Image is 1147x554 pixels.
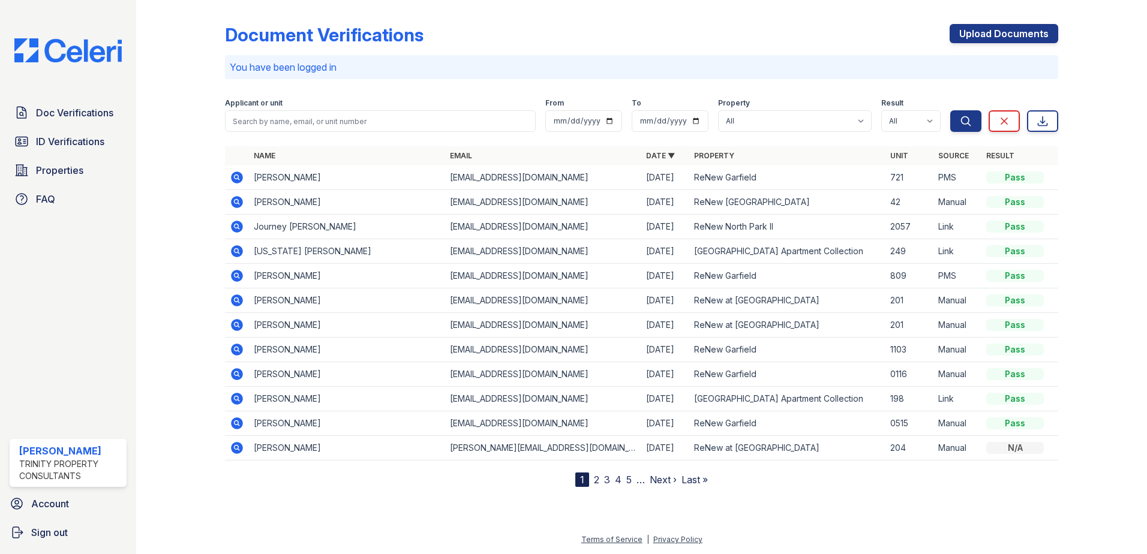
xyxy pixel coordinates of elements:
td: 204 [885,436,933,460]
label: From [545,98,564,108]
a: 3 [604,474,610,486]
td: [PERSON_NAME] [249,165,445,190]
a: Name [254,151,275,160]
td: Manual [933,338,981,362]
td: [EMAIL_ADDRESS][DOMAIN_NAME] [445,362,641,387]
div: 1 [575,472,589,487]
span: ID Verifications [36,134,104,149]
p: You have been logged in [230,60,1053,74]
a: Properties [10,158,127,182]
td: [DATE] [641,215,689,239]
td: [PERSON_NAME] [249,436,445,460]
div: | [647,535,649,544]
td: [PERSON_NAME] [249,313,445,338]
td: 198 [885,387,933,411]
td: ReNew at [GEOGRAPHIC_DATA] [689,313,885,338]
td: [GEOGRAPHIC_DATA] Apartment Collection [689,387,885,411]
td: PMS [933,264,981,288]
td: ReNew at [GEOGRAPHIC_DATA] [689,288,885,313]
td: PMS [933,165,981,190]
div: Pass [986,270,1044,282]
td: [DATE] [641,165,689,190]
td: [PERSON_NAME] [249,411,445,436]
td: 249 [885,239,933,264]
td: ReNew at [GEOGRAPHIC_DATA] [689,436,885,460]
td: [DATE] [641,190,689,215]
div: Pass [986,417,1044,429]
td: [DATE] [641,288,689,313]
td: 2057 [885,215,933,239]
td: [PERSON_NAME] [249,338,445,362]
td: 0515 [885,411,933,436]
div: Pass [986,221,1044,233]
td: [EMAIL_ADDRESS][DOMAIN_NAME] [445,239,641,264]
a: Next › [650,474,677,486]
td: [DATE] [641,362,689,387]
a: Last » [681,474,708,486]
td: [PERSON_NAME][EMAIL_ADDRESS][DOMAIN_NAME] [445,436,641,460]
td: [EMAIL_ADDRESS][DOMAIN_NAME] [445,190,641,215]
img: CE_Logo_Blue-a8612792a0a2168367f1c8372b55b34899dd931a85d93a1a3d3e32e68fde9ad4.png [5,38,131,62]
td: Manual [933,313,981,338]
td: [DATE] [641,264,689,288]
td: Manual [933,288,981,313]
td: Manual [933,362,981,387]
div: Pass [986,245,1044,257]
a: 4 [615,474,621,486]
td: [EMAIL_ADDRESS][DOMAIN_NAME] [445,215,641,239]
div: Document Verifications [225,24,424,46]
td: [PERSON_NAME] [249,264,445,288]
td: ReNew [GEOGRAPHIC_DATA] [689,190,885,215]
td: [PERSON_NAME] [249,387,445,411]
td: [EMAIL_ADDRESS][DOMAIN_NAME] [445,313,641,338]
a: Upload Documents [950,24,1058,43]
td: ReNew Garfield [689,338,885,362]
td: [EMAIL_ADDRESS][DOMAIN_NAME] [445,338,641,362]
td: Manual [933,411,981,436]
td: ReNew Garfield [689,411,885,436]
td: [EMAIL_ADDRESS][DOMAIN_NAME] [445,288,641,313]
a: 2 [594,474,599,486]
td: ReNew Garfield [689,362,885,387]
a: Account [5,492,131,516]
span: Account [31,496,69,511]
a: Date ▼ [646,151,675,160]
button: Sign out [5,520,131,544]
td: 1103 [885,338,933,362]
td: [US_STATE] [PERSON_NAME] [249,239,445,264]
td: ReNew North Park II [689,215,885,239]
span: FAQ [36,192,55,206]
a: 5 [626,474,632,486]
div: Pass [986,294,1044,306]
td: [DATE] [641,338,689,362]
span: Sign out [31,525,68,540]
td: [EMAIL_ADDRESS][DOMAIN_NAME] [445,411,641,436]
td: Journey [PERSON_NAME] [249,215,445,239]
a: FAQ [10,187,127,211]
a: ID Verifications [10,130,127,153]
label: Property [718,98,750,108]
div: N/A [986,442,1044,454]
td: [EMAIL_ADDRESS][DOMAIN_NAME] [445,165,641,190]
div: Pass [986,344,1044,356]
span: Doc Verifications [36,106,113,120]
td: Manual [933,436,981,460]
td: 42 [885,190,933,215]
div: Trinity Property Consultants [19,458,122,482]
a: Terms of Service [581,535,642,544]
a: Unit [890,151,908,160]
td: [PERSON_NAME] [249,362,445,387]
a: Doc Verifications [10,101,127,125]
td: [DATE] [641,436,689,460]
td: [DATE] [641,313,689,338]
td: 0116 [885,362,933,387]
a: Source [938,151,969,160]
td: [EMAIL_ADDRESS][DOMAIN_NAME] [445,387,641,411]
td: [GEOGRAPHIC_DATA] Apartment Collection [689,239,885,264]
td: ReNew Garfield [689,165,885,190]
td: [DATE] [641,411,689,436]
label: To [632,98,641,108]
input: Search by name, email, or unit number [225,110,536,132]
td: [DATE] [641,239,689,264]
td: [PERSON_NAME] [249,190,445,215]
